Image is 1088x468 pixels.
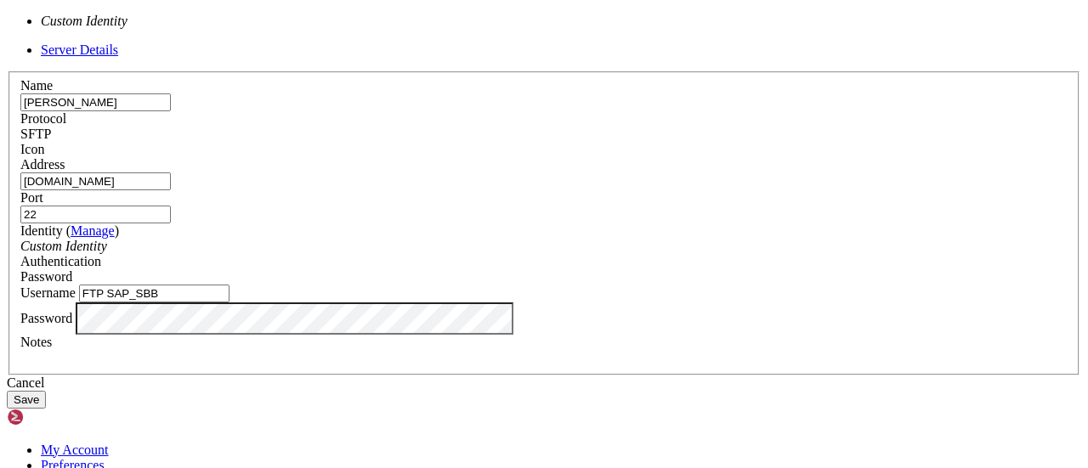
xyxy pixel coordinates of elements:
div: Cancel [7,375,1081,391]
label: Icon [20,142,44,156]
a: Server Details [41,42,118,57]
i: Custom Identity [41,14,127,28]
a: My Account [41,443,109,457]
input: Server Name [20,93,171,111]
i: Custom Identity [20,239,107,253]
div: Custom Identity [20,239,1068,254]
div: SFTP [20,127,1068,142]
a: Manage [71,223,115,238]
input: Port Number [20,206,171,223]
span: Password [20,269,72,284]
label: Notes [20,335,52,349]
input: Host Name or IP [20,172,171,190]
label: Identity [20,223,119,238]
label: Protocol [20,111,66,126]
label: Password [20,310,72,324]
label: Authentication [20,254,101,268]
span: ( ) [66,223,119,238]
label: Name [20,78,53,93]
span: SFTP [20,127,51,141]
input: Login Username [79,285,229,302]
label: Address [20,157,65,172]
label: Port [20,190,43,205]
button: Save [7,391,46,409]
label: Username [20,285,76,300]
img: Shellngn [7,409,105,426]
div: Password [20,269,1068,285]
